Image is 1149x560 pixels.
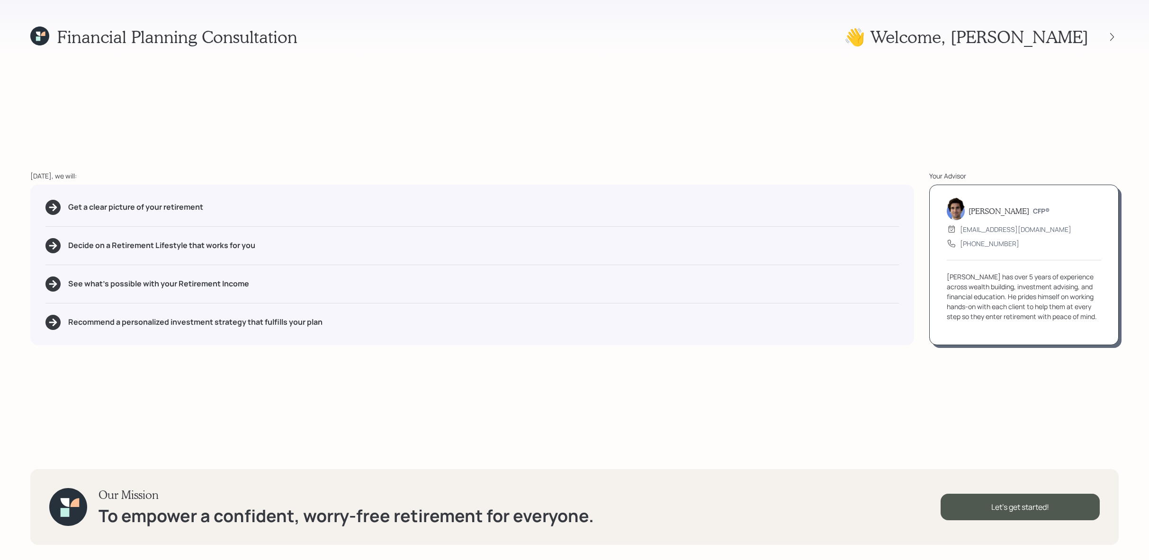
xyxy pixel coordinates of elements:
[1033,207,1050,215] h6: CFP®
[969,206,1029,215] h5: [PERSON_NAME]
[947,197,965,220] img: harrison-schaefer-headshot-2.png
[68,203,203,212] h5: Get a clear picture of your retirement
[947,272,1101,321] div: [PERSON_NAME] has over 5 years of experience across wealth building, investment advising, and fin...
[960,239,1019,249] div: [PHONE_NUMBER]
[99,488,594,502] h3: Our Mission
[68,279,249,288] h5: See what's possible with your Retirement Income
[941,494,1100,520] div: Let's get started!
[68,241,255,250] h5: Decide on a Retirement Lifestyle that works for you
[929,171,1119,181] div: Your Advisor
[99,506,594,526] h1: To empower a confident, worry-free retirement for everyone.
[30,171,914,181] div: [DATE], we will:
[960,224,1071,234] div: [EMAIL_ADDRESS][DOMAIN_NAME]
[68,318,323,327] h5: Recommend a personalized investment strategy that fulfills your plan
[57,27,297,47] h1: Financial Planning Consultation
[844,27,1088,47] h1: 👋 Welcome , [PERSON_NAME]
